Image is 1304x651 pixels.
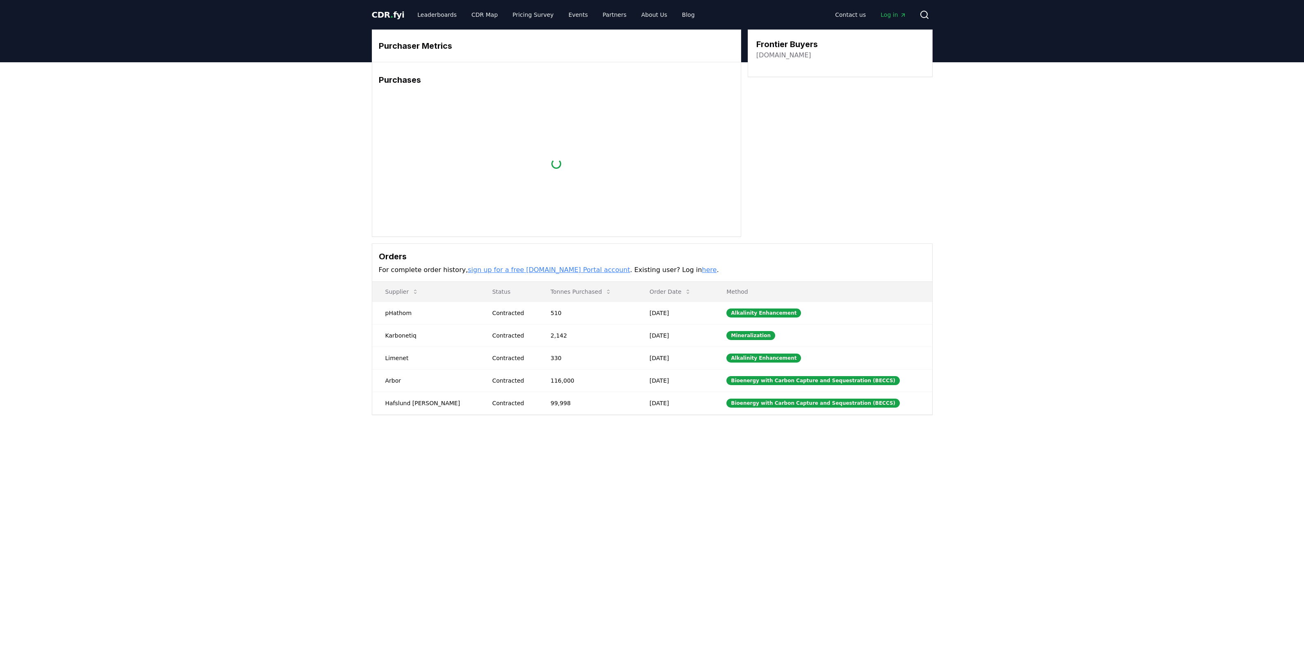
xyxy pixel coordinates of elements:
[551,158,562,169] div: loading
[379,284,426,300] button: Supplier
[596,7,633,22] a: Partners
[372,10,405,20] span: CDR fyi
[372,369,479,392] td: Arbor
[379,265,926,275] p: For complete order history, . Existing user? Log in .
[492,377,531,385] div: Contracted
[465,7,504,22] a: CDR Map
[537,302,637,324] td: 510
[537,392,637,414] td: 99,998
[726,308,801,318] div: Alkalinity Enhancement
[492,399,531,407] div: Contracted
[756,50,811,60] a: [DOMAIN_NAME]
[537,324,637,347] td: 2,142
[372,392,479,414] td: Hafslund [PERSON_NAME]
[720,288,925,296] p: Method
[726,399,900,408] div: Bioenergy with Carbon Capture and Sequestration (BECCS)
[506,7,560,22] a: Pricing Survey
[756,38,818,50] h3: Frontier Buyers
[372,302,479,324] td: pHathom
[492,331,531,340] div: Contracted
[643,284,698,300] button: Order Date
[676,7,701,22] a: Blog
[828,7,913,22] nav: Main
[537,369,637,392] td: 116,000
[637,392,714,414] td: [DATE]
[372,9,405,20] a: CDR.fyi
[637,347,714,369] td: [DATE]
[702,266,717,274] a: here
[637,302,714,324] td: [DATE]
[492,354,531,362] div: Contracted
[379,250,926,263] h3: Orders
[637,369,714,392] td: [DATE]
[874,7,913,22] a: Log in
[881,11,906,19] span: Log in
[372,347,479,369] td: Limenet
[411,7,463,22] a: Leaderboards
[411,7,701,22] nav: Main
[726,354,801,363] div: Alkalinity Enhancement
[828,7,872,22] a: Contact us
[492,309,531,317] div: Contracted
[544,284,618,300] button: Tonnes Purchased
[637,324,714,347] td: [DATE]
[390,10,393,20] span: .
[486,288,531,296] p: Status
[726,331,775,340] div: Mineralization
[379,40,734,52] h3: Purchaser Metrics
[468,266,630,274] a: sign up for a free [DOMAIN_NAME] Portal account
[635,7,674,22] a: About Us
[372,324,479,347] td: Karbonetiq
[562,7,594,22] a: Events
[537,347,637,369] td: 330
[726,376,900,385] div: Bioenergy with Carbon Capture and Sequestration (BECCS)
[379,74,734,86] h3: Purchases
